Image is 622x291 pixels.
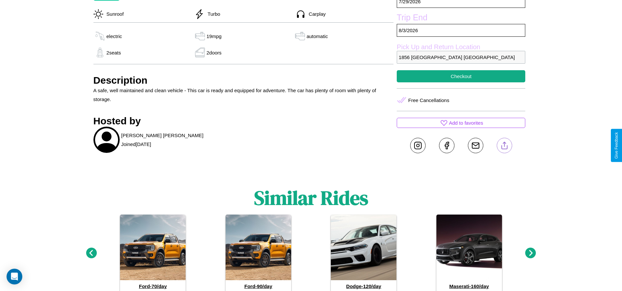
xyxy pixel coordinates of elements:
[207,48,222,57] p: 2 doors
[193,48,207,57] img: gas
[306,10,326,18] p: Carplay
[193,31,207,41] img: gas
[93,115,394,127] h3: Hosted by
[93,48,107,57] img: gas
[121,140,151,149] p: Joined [DATE]
[254,184,368,211] h1: Similar Rides
[121,131,204,140] p: [PERSON_NAME] [PERSON_NAME]
[408,96,449,105] p: Free Cancellations
[307,32,328,41] p: automatic
[614,132,619,159] div: Give Feedback
[207,32,222,41] p: 19 mpg
[397,43,525,51] label: Pick Up and Return Location
[7,269,22,284] div: Open Intercom Messenger
[449,118,483,127] p: Add to favorites
[93,75,394,86] h3: Description
[107,32,122,41] p: electric
[204,10,220,18] p: Turbo
[293,31,307,41] img: gas
[397,24,525,37] p: 8 / 3 / 2026
[397,118,525,128] button: Add to favorites
[397,51,525,64] p: 1856 [GEOGRAPHIC_DATA] [GEOGRAPHIC_DATA]
[93,31,107,41] img: gas
[107,48,121,57] p: 2 seats
[93,86,394,104] p: A safe, well maintained and clean vehicle - This car is ready and equipped for adventure. The car...
[397,70,525,82] button: Checkout
[397,13,525,24] label: Trip End
[103,10,124,18] p: Sunroof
